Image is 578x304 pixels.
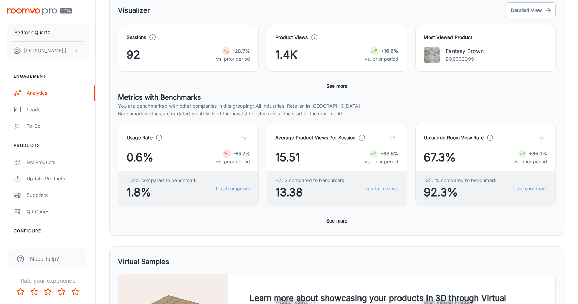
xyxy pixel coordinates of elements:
h5: Visualizer [118,5,150,15]
span: 0.6% [127,149,153,166]
span: -25.1% compared to benchmark [424,177,496,184]
span: +2.13 compared to benchmark [275,177,344,184]
span: 92.3% [424,184,496,201]
span: 67.3% [424,149,456,166]
div: My Products [27,159,89,166]
strong: +16.6% [381,48,398,54]
strong: +65.0% [529,151,547,156]
button: Rate 5 star [68,285,82,299]
img: Roomvo PRO Beta [7,8,72,15]
h4: Most Viewed Product [424,34,547,41]
h5: Virtual Samples [118,256,169,267]
p: You are benchmarked with other companies in this grouping: All Industries, Retailer, in [GEOGRAPH... [118,102,556,110]
p: BQ6302399 [446,55,484,63]
h4: Usage Rate [127,134,153,141]
span: 13.38 [275,184,344,201]
p: Benchmark metrics are updated monthly. Find the newest benchmarks at the start of the next month. [118,110,556,117]
strong: -55.7% [234,151,250,156]
a: Tips to improve [512,185,547,192]
p: vs. prior period [365,158,398,165]
p: Rate your experience [5,277,90,285]
button: [PERSON_NAME] [PERSON_NAME] [7,42,89,60]
div: Update Products [27,175,89,182]
h4: Uploaded Room View Rate [424,134,484,141]
span: Need help? [30,255,59,263]
div: Analytics [27,89,89,97]
p: [PERSON_NAME] [PERSON_NAME] [24,47,72,54]
img: Fantasy Brown [424,47,440,63]
span: 15.51 [275,149,300,166]
div: Leads [27,106,89,113]
button: See more [324,215,350,227]
div: To-do [27,122,89,130]
h4: Sessions [127,34,146,41]
button: Rate 4 star [55,285,68,299]
strong: -28.7% [233,48,250,54]
p: vs. prior period [216,158,250,165]
h5: Metrics with Benchmarks [118,92,556,102]
button: Rate 1 star [14,285,27,299]
span: 1.4K [275,47,298,63]
button: Bedrock Quartz [7,24,89,41]
strong: +63.5% [380,151,398,156]
p: vs. prior period [513,158,547,165]
button: Detailed View [505,2,556,18]
div: Suppliers [27,191,89,199]
p: Fantasy Brown [446,47,484,55]
p: vs. prior period [365,55,398,63]
h4: Product Views [275,34,308,41]
h4: Average Product Views Per Session [275,134,355,141]
button: Rate 2 star [27,285,41,299]
span: 92 [127,47,140,63]
a: Tips to improve [364,185,398,192]
span: 1.8% [127,184,197,201]
div: QR Codes [27,208,89,215]
button: Rate 3 star [41,285,55,299]
p: Bedrock Quartz [14,29,50,36]
a: Tips to improve [215,185,250,192]
button: See more [324,80,350,92]
p: vs. prior period [216,55,250,63]
span: -1.2% compared to benchmark [127,177,197,184]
